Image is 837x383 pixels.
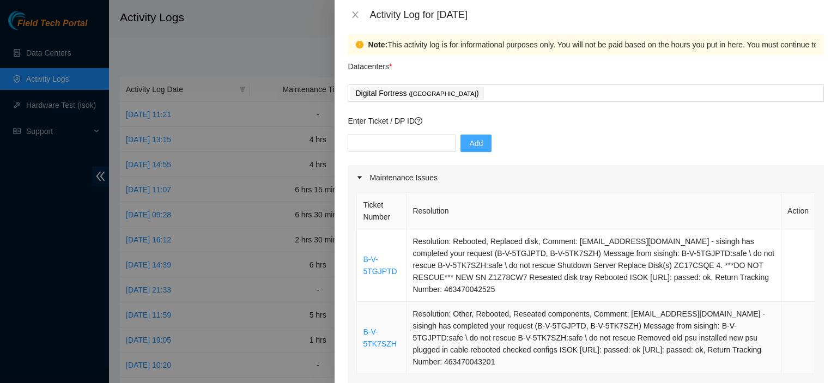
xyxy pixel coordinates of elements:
[409,90,476,97] span: ( [GEOGRAPHIC_DATA]
[355,87,478,100] p: Digital Fortress )
[368,39,387,51] strong: Note:
[781,193,815,229] th: Action
[407,193,781,229] th: Resolution
[363,255,397,276] a: B-V-5TGJPTD
[363,327,396,348] a: B-V-5TK7SZH
[407,229,781,302] td: Resolution: Rebooted, Replaced disk, Comment: [EMAIL_ADDRESS][DOMAIN_NAME] - sisingh has complete...
[357,193,407,229] th: Ticket Number
[348,55,392,72] p: Datacenters
[407,302,781,374] td: Resolution: Other, Rebooted, Reseated components, Comment: [EMAIL_ADDRESS][DOMAIN_NAME] - sisingh...
[348,165,824,190] div: Maintenance Issues
[351,10,360,19] span: close
[415,117,422,125] span: question-circle
[348,10,363,20] button: Close
[348,115,824,127] p: Enter Ticket / DP ID
[369,9,824,21] div: Activity Log for [DATE]
[356,41,363,48] span: exclamation-circle
[469,137,483,149] span: Add
[356,174,363,181] span: caret-right
[460,135,492,152] button: Add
